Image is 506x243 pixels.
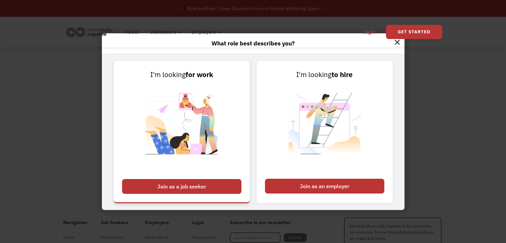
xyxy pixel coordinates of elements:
div: I'm looking [265,69,384,80]
img: Chronically Capable logo [64,25,115,39]
div: Jobseekers [150,28,176,36]
a: Login [359,21,379,43]
a: Get Started [386,25,442,39]
div: Employers [192,28,216,36]
a: home [64,25,118,39]
div: Employers [188,21,224,43]
strong: to hire [332,70,353,79]
strong: for work [186,70,213,79]
a: About [121,21,143,43]
div: Jobseekers [146,21,184,43]
div: Join as a job seeker [122,179,241,194]
a: I'm lookingfor workJoin as a job seeker [114,61,250,203]
div: I'm looking [122,69,241,80]
img: Chronically Capable Personalized Job Matching [140,80,224,175]
div: Join as an employer [265,179,384,194]
a: I'm lookingto hireJoin as an employer [257,61,393,203]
